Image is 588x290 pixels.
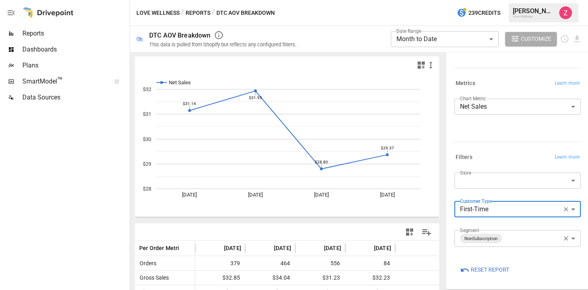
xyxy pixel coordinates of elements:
[396,35,437,43] span: Month to Date
[274,244,291,252] span: [DATE]
[181,8,184,18] div: /
[513,15,554,18] div: Love Wellness
[249,271,291,285] span: $34.04
[136,35,143,43] div: 🛍
[182,192,197,198] text: [DATE]
[169,79,191,85] text: Net Sales
[143,186,151,192] text: $28
[324,244,341,252] span: [DATE]
[212,8,215,18] div: /
[183,101,196,106] text: $31.14
[396,28,421,34] label: Date Range
[212,242,223,254] button: Sort
[199,256,241,270] span: 379
[22,93,128,102] span: Data Sources
[454,263,515,277] button: Reset Report
[315,160,328,164] text: $28.80
[349,256,391,270] span: 84
[135,73,439,217] svg: A chart.
[555,153,580,161] span: Learn more
[559,6,572,19] img: Zoe Keller
[312,242,323,254] button: Sort
[572,34,582,44] button: Download report
[460,169,471,176] label: Store
[521,34,551,44] span: Customize
[139,244,182,252] span: Per Order Metric
[454,6,504,20] button: 239Credits
[349,271,391,285] span: $32.23
[136,271,169,285] span: Gross Sales
[468,8,500,18] span: 239 Credits
[249,256,291,270] span: 464
[454,201,575,217] div: First-Time
[362,242,373,254] button: Sort
[249,95,262,100] text: $31.93
[454,99,581,115] div: Net Sales
[471,265,509,275] span: Reset Report
[180,242,191,254] button: Sort
[22,61,128,70] span: Plans
[555,79,580,87] span: Learn more
[314,192,329,198] text: [DATE]
[143,161,151,167] text: $29
[186,8,210,18] button: Reports
[136,8,180,18] button: Love Wellness
[460,227,479,234] label: Segment
[381,146,394,150] text: $29.37
[149,32,211,39] div: DTC AOV Breakdown
[418,223,436,241] button: Manage Columns
[505,32,557,46] button: Customize
[456,79,475,88] h6: Metrics
[461,234,501,243] span: NonSubscription
[22,45,128,54] span: Dashboards
[262,242,273,254] button: Sort
[554,2,577,24] button: Zoe Keller
[149,42,296,48] div: This data is pulled from Shopify but reflects any configured filters.
[22,77,106,86] span: SmartModel
[513,7,554,15] div: [PERSON_NAME]
[248,192,263,198] text: [DATE]
[560,34,569,44] button: Schedule report
[299,256,341,270] span: 556
[374,244,391,252] span: [DATE]
[57,75,63,85] span: ™
[143,111,151,117] text: $31
[224,244,241,252] span: [DATE]
[22,29,128,38] span: Reports
[299,271,341,285] span: $31.23
[143,86,151,92] text: $32
[136,256,156,270] span: Orders
[456,153,472,162] h6: Filters
[460,198,492,205] label: Customer Type
[143,136,151,142] text: $30
[460,95,486,102] label: Chart Metric
[380,192,395,198] text: [DATE]
[199,271,241,285] span: $32.85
